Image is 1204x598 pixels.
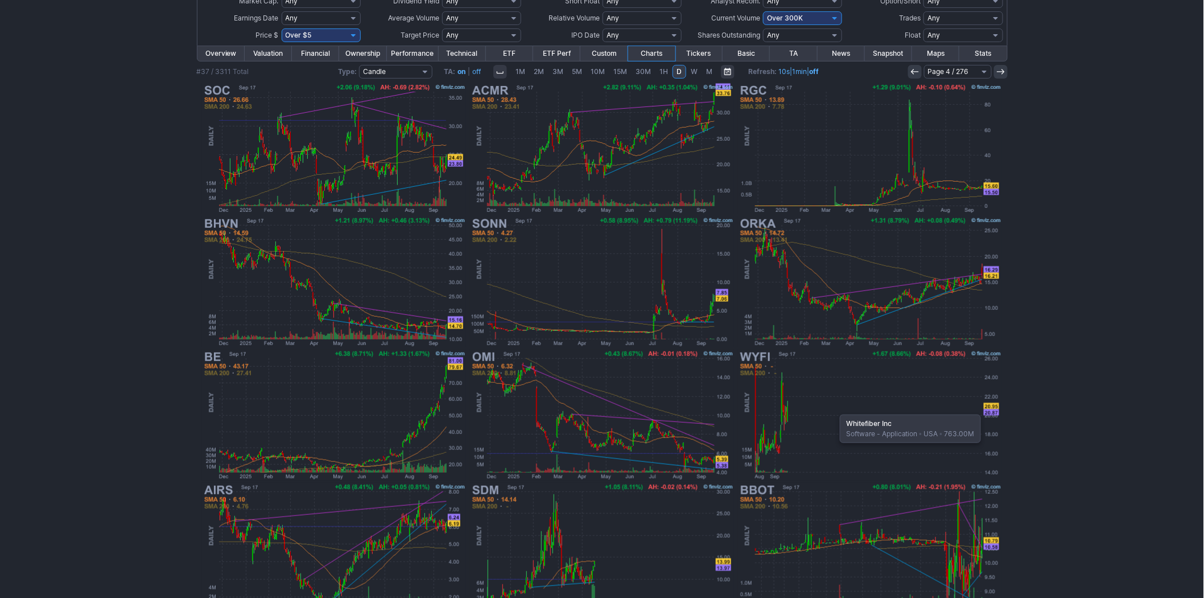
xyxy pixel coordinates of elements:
[401,31,439,39] span: Target Price
[659,67,668,76] span: 1H
[201,82,467,215] img: SOC - Sable Offshore Corp - Stock Price Chart
[533,46,580,61] a: ETF Perf
[706,67,712,76] span: M
[587,65,609,79] a: 10M
[912,46,959,61] a: Maps
[938,429,945,438] span: •
[469,349,735,482] img: OMI - Owens & Minor, Inc - Stock Price Chart
[516,67,525,76] span: 1M
[201,349,467,482] img: BE - Bloom Energy Corp - Stock Price Chart
[711,14,760,22] span: Current Volume
[387,46,439,61] a: Performance
[905,31,921,39] span: Float
[770,46,817,61] a: TA
[388,14,439,22] span: Average Volume
[439,46,486,61] a: Technical
[472,67,481,76] a: off
[737,215,1003,349] img: ORKA - Oruka Therapeutics Inc - Stock Price Chart
[256,31,279,39] span: Price $
[748,66,819,77] span: | |
[691,67,698,76] span: W
[865,46,912,61] a: Snapshot
[549,65,567,79] a: 3M
[197,46,245,61] a: Overview
[493,65,507,79] button: Interval
[468,67,470,76] span: |
[245,46,292,61] a: Valuation
[338,67,357,76] b: Type:
[687,65,702,79] a: W
[512,65,529,79] a: 1M
[673,65,686,79] a: D
[809,67,819,76] a: off
[702,65,716,79] a: M
[457,67,465,76] a: on
[721,65,735,79] button: Range
[655,65,672,79] a: 1H
[698,31,760,39] span: Shares Outstanding
[636,67,651,76] span: 30M
[339,46,386,61] a: Ownership
[899,14,921,22] span: Trades
[737,82,1003,215] img: RGC - Regencell Bioscience Holdings Ltd - Stock Price Chart
[677,67,682,76] span: D
[613,67,627,76] span: 15M
[792,67,807,76] a: 1min
[591,67,605,76] span: 10M
[530,65,548,79] a: 2M
[609,65,631,79] a: 15M
[534,67,544,76] span: 2M
[549,14,600,22] span: Relative Volume
[552,67,563,76] span: 3M
[572,67,582,76] span: 5M
[580,46,628,61] a: Custom
[234,14,279,22] span: Earnings Date
[197,66,249,77] div: #37 / 3311 Total
[571,31,600,39] span: IPO Date
[918,429,924,438] span: •
[737,349,1003,482] img: WYFI - Whitefiber Inc - Stock Price Chart
[444,67,455,76] b: TA:
[778,67,790,76] a: 10s
[632,65,655,79] a: 30M
[486,46,533,61] a: ETF
[846,419,892,428] b: Whitefiber Inc
[723,46,770,61] a: Basic
[469,82,735,215] img: ACMR - ACM Research Inc - Stock Price Chart
[628,46,675,61] a: Charts
[568,65,586,79] a: 5M
[959,46,1007,61] a: Stats
[675,46,723,61] a: Tickers
[748,67,777,76] b: Refresh:
[292,46,339,61] a: Financial
[840,415,981,443] div: Software - Application USA 763.00M
[818,46,865,61] a: News
[469,215,735,349] img: SONN - Sonnet BioTherapeutics Holdings Inc - Stock Price Chart
[201,215,467,349] img: BHVN - Biohaven Ltd - Stock Price Chart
